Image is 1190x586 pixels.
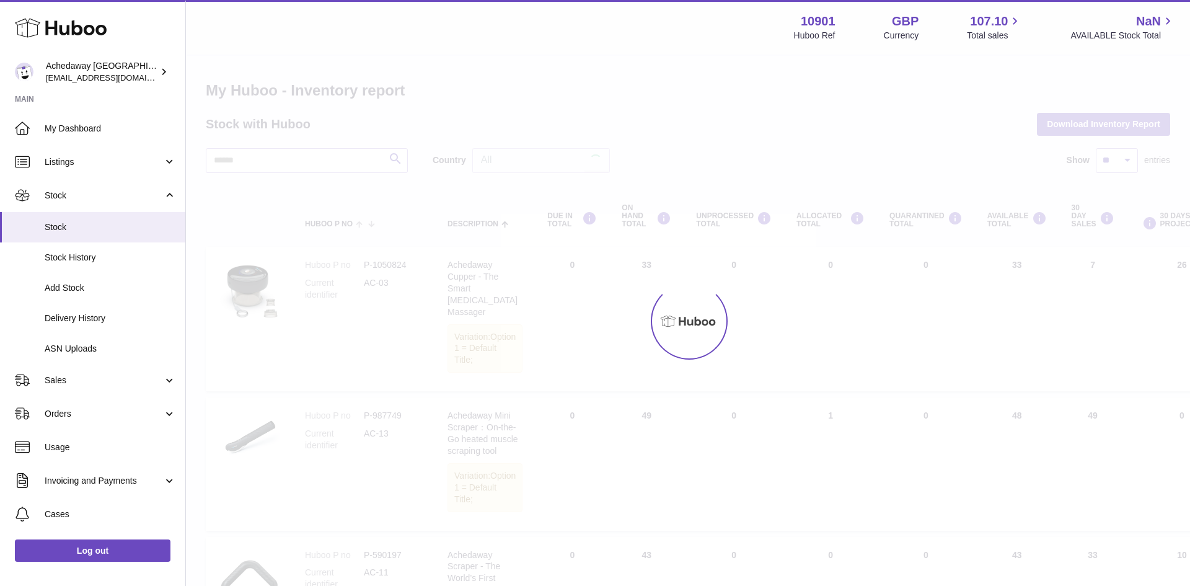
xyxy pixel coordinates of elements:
[45,408,163,420] span: Orders
[46,60,157,84] div: Achedaway [GEOGRAPHIC_DATA]
[15,539,170,562] a: Log out
[801,13,835,30] strong: 10901
[1136,13,1161,30] span: NaN
[45,442,176,453] span: Usage
[1070,30,1175,42] span: AVAILABLE Stock Total
[46,73,182,82] span: [EMAIL_ADDRESS][DOMAIN_NAME]
[970,13,1008,30] span: 107.10
[45,252,176,264] span: Stock History
[884,30,919,42] div: Currency
[15,63,33,81] img: admin@newpb.co.uk
[45,343,176,355] span: ASN Uploads
[45,475,163,487] span: Invoicing and Payments
[967,13,1022,42] a: 107.10 Total sales
[794,30,835,42] div: Huboo Ref
[45,190,163,202] span: Stock
[967,30,1022,42] span: Total sales
[892,13,919,30] strong: GBP
[45,221,176,233] span: Stock
[45,508,176,520] span: Cases
[45,156,163,168] span: Listings
[1070,13,1175,42] a: NaN AVAILABLE Stock Total
[45,313,176,324] span: Delivery History
[45,282,176,294] span: Add Stock
[45,375,163,386] span: Sales
[45,123,176,135] span: My Dashboard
